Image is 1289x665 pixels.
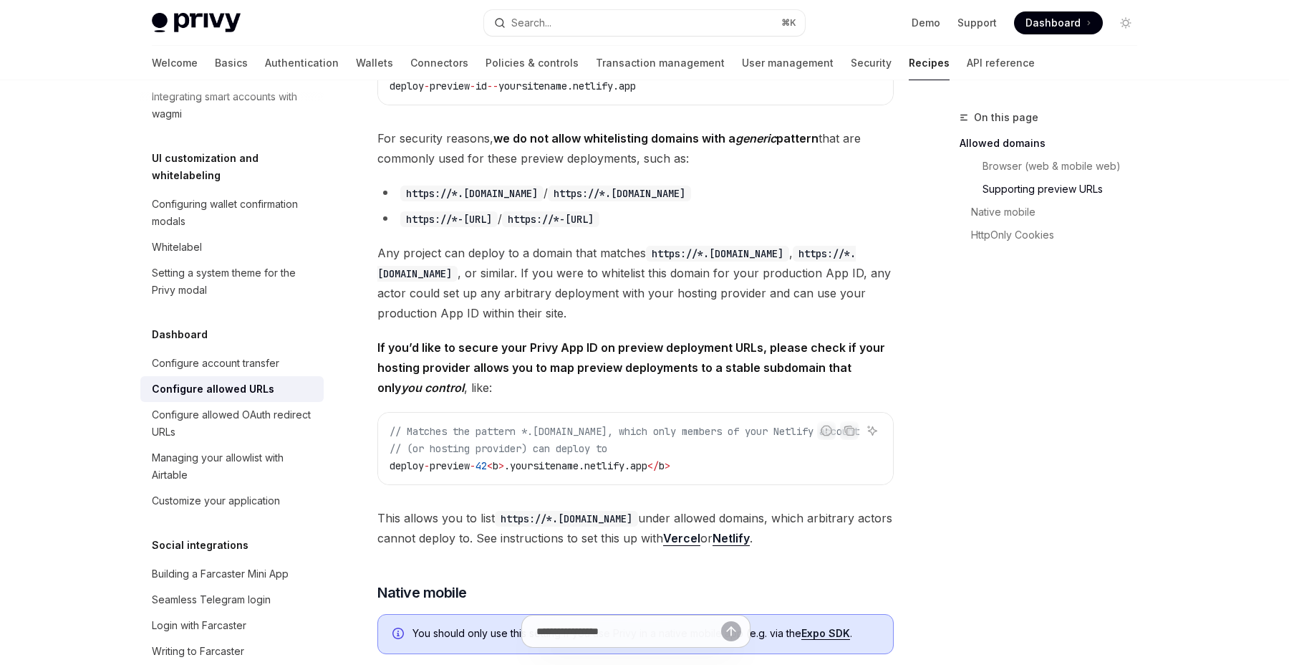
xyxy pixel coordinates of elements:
span: yoursitename [498,80,567,92]
span: 42 [475,459,487,472]
code: https://*.[DOMAIN_NAME] [548,186,691,201]
div: Configure allowed URLs [152,381,274,398]
img: light logo [152,13,241,33]
span: app [630,459,647,472]
a: Authentication [265,46,339,80]
div: Setting a system theme for the Privy modal [152,264,315,299]
div: Customize your application [152,492,280,509]
a: Connectors [410,46,468,80]
a: User management [742,46,834,80]
span: < [487,459,493,472]
h5: UI customization and whitelabeling [152,150,324,184]
span: > [498,459,504,472]
em: generic [735,131,776,145]
span: , like: [377,338,894,398]
a: Welcome [152,46,198,80]
span: On this page [974,109,1038,126]
span: This allows you to list under allowed domains, which arbitrary actors cannot deploy to. See instr... [377,508,894,548]
div: Integrating smart accounts with wagmi [152,88,315,123]
button: Send message [721,621,741,641]
span: . [567,80,573,92]
a: Whitelabel [140,234,324,260]
a: Customize your application [140,488,324,514]
button: Ask AI [863,421,882,440]
a: Seamless Telegram login [140,587,324,613]
span: > [665,459,670,472]
h5: Social integrations [152,537,248,554]
a: Configure account transfer [140,350,324,376]
span: . [613,80,619,92]
span: -- [487,80,498,92]
span: netlify [573,80,613,92]
button: Toggle dark mode [1114,11,1137,34]
a: Dashboard [1014,11,1103,34]
span: b [659,459,665,472]
a: Browser (web & mobile web) [960,155,1149,178]
li: / [377,209,894,229]
a: Basics [215,46,248,80]
div: Configure account transfer [152,355,279,372]
span: For security reasons, that are commonly used for these preview deployments, such as: [377,128,894,168]
a: Native mobile [960,201,1149,224]
span: Dashboard [1025,16,1081,30]
a: Setting a system theme for the Privy modal [140,260,324,303]
span: - [470,459,475,472]
div: Writing to Farcaster [152,643,244,660]
span: preview [430,80,470,92]
span: . [504,459,510,472]
span: deploy [390,80,424,92]
a: Building a Farcaster Mini App [140,561,324,587]
a: Allowed domains [960,132,1149,155]
button: Copy the contents from the code block [840,421,859,440]
a: Configure allowed OAuth redirect URLs [140,402,324,445]
div: Whitelabel [152,239,202,256]
strong: If you’d like to secure your Privy App ID on preview deployment URLs, please check if your hostin... [377,340,885,395]
h5: Dashboard [152,326,208,343]
div: Managing your allowlist with Airtable [152,449,315,484]
a: Policies & controls [486,46,579,80]
a: Supporting preview URLs [960,178,1149,201]
button: Report incorrect code [817,421,836,440]
span: . [579,459,584,472]
span: deploy [390,459,424,472]
span: id [475,80,487,92]
span: ⌘ K [781,17,796,29]
a: API reference [967,46,1035,80]
a: Vercel [663,531,700,546]
em: you control [401,381,464,395]
a: Demo [912,16,940,30]
code: https://*.[DOMAIN_NAME] [400,186,544,201]
a: Netlify [713,531,750,546]
a: Wallets [356,46,393,80]
a: Support [957,16,997,30]
code: https://*.[DOMAIN_NAME] [646,246,789,262]
a: Configure allowed URLs [140,376,324,402]
a: Transaction management [596,46,725,80]
span: - [424,459,430,472]
div: Seamless Telegram login [152,591,271,608]
div: Login with Farcaster [152,617,246,634]
span: Native mobile [377,583,467,603]
a: Configuring wallet confirmation modals [140,191,324,234]
a: Security [851,46,892,80]
span: b [493,459,498,472]
div: Configuring wallet confirmation modals [152,196,315,230]
input: Ask a question... [536,616,721,647]
a: Login with Farcaster [140,613,324,638]
span: netlify [584,459,624,472]
button: Open search [484,10,805,36]
div: Search... [511,14,551,32]
a: HttpOnly Cookies [960,224,1149,247]
span: . [624,459,630,472]
strong: we do not allow whitelisting domains with a pattern [493,131,819,145]
code: https://*-[URL] [400,211,498,227]
li: / [377,183,894,203]
span: // Matches the pattern *.[DOMAIN_NAME], which only members of your Netlify account [390,425,859,438]
div: Configure allowed OAuth redirect URLs [152,406,315,441]
code: https://*.[DOMAIN_NAME] [495,511,638,527]
a: Managing your allowlist with Airtable [140,445,324,488]
span: </ [647,459,659,472]
a: Recipes [909,46,950,80]
a: Writing to Farcaster [140,638,324,664]
a: Integrating smart accounts with wagmi [140,84,324,127]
